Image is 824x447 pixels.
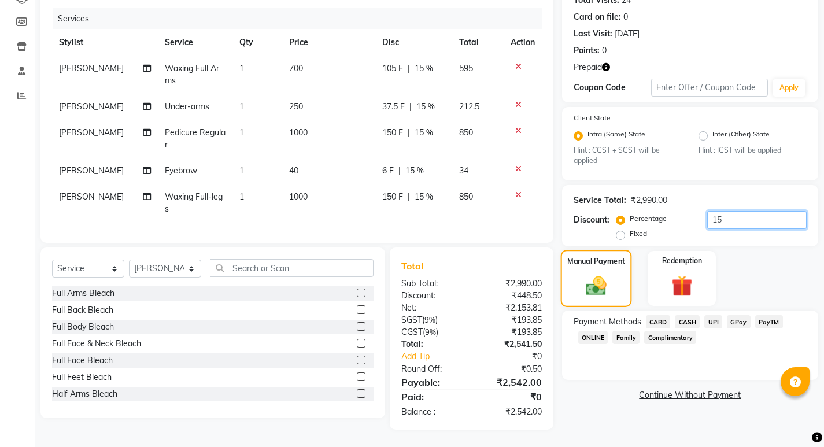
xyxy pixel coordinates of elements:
[382,101,405,113] span: 37.5 F
[53,8,550,29] div: Services
[409,101,412,113] span: |
[52,304,113,316] div: Full Back Bleach
[623,11,628,23] div: 0
[382,62,403,75] span: 105 F
[574,61,602,73] span: Prepaid
[471,390,550,404] div: ₹0
[52,29,158,56] th: Stylist
[630,213,667,224] label: Percentage
[675,315,700,328] span: CASH
[52,388,117,400] div: Half Arms Bleach
[504,29,542,56] th: Action
[393,390,471,404] div: Paid:
[755,315,783,328] span: PayTM
[459,165,468,176] span: 34
[602,45,607,57] div: 0
[239,165,244,176] span: 1
[651,79,768,97] input: Enter Offer / Coupon Code
[712,129,770,143] label: Inter (Other) State
[393,363,471,375] div: Round Off:
[52,321,114,333] div: Full Body Bleach
[405,165,424,177] span: 15 %
[471,406,550,418] div: ₹2,542.00
[704,315,722,328] span: UPI
[574,113,611,123] label: Client State
[398,165,401,177] span: |
[471,326,550,338] div: ₹193.85
[471,278,550,290] div: ₹2,990.00
[165,165,197,176] span: Eyebrow
[471,290,550,302] div: ₹448.50
[644,331,696,344] span: Complimentary
[289,165,298,176] span: 40
[393,302,471,314] div: Net:
[239,101,244,112] span: 1
[59,165,124,176] span: [PERSON_NAME]
[401,327,423,337] span: CGST
[574,194,626,206] div: Service Total:
[401,315,422,325] span: SGST
[459,127,473,138] span: 850
[289,127,308,138] span: 1000
[415,191,433,203] span: 15 %
[574,28,612,40] div: Last Visit:
[393,350,485,363] a: Add Tip
[393,290,471,302] div: Discount:
[574,316,641,328] span: Payment Methods
[59,127,124,138] span: [PERSON_NAME]
[630,228,647,239] label: Fixed
[408,62,410,75] span: |
[574,45,600,57] div: Points:
[393,314,471,326] div: ( )
[415,62,433,75] span: 15 %
[165,191,223,214] span: Waxing Full-legs
[699,145,807,156] small: Hint : IGST will be applied
[471,363,550,375] div: ₹0.50
[52,287,114,300] div: Full Arms Bleach
[578,331,608,344] span: ONLINE
[485,350,550,363] div: ₹0
[612,331,640,344] span: Family
[165,63,219,86] span: Waxing Full Arms
[579,274,613,298] img: _cash.svg
[393,375,471,389] div: Payable:
[425,327,436,337] span: 9%
[59,191,124,202] span: [PERSON_NAME]
[615,28,640,40] div: [DATE]
[665,273,699,299] img: _gift.svg
[646,315,671,328] span: CARD
[59,63,124,73] span: [PERSON_NAME]
[574,11,621,23] div: Card on file:
[471,375,550,389] div: ₹2,542.00
[210,259,374,277] input: Search or Scan
[459,63,473,73] span: 595
[393,278,471,290] div: Sub Total:
[375,29,452,56] th: Disc
[574,214,609,226] div: Discount:
[393,326,471,338] div: ( )
[471,338,550,350] div: ₹2,541.50
[232,29,282,56] th: Qty
[165,127,226,150] span: Pedicure Regular
[52,354,113,367] div: Full Face Bleach
[587,129,645,143] label: Intra (Same) State
[424,315,435,324] span: 9%
[773,79,805,97] button: Apply
[564,389,816,401] a: Continue Without Payment
[382,165,394,177] span: 6 F
[459,101,479,112] span: 212.5
[727,315,751,328] span: GPay
[471,302,550,314] div: ₹2,153.81
[165,101,209,112] span: Under-arms
[289,191,308,202] span: 1000
[662,256,702,266] label: Redemption
[401,260,428,272] span: Total
[452,29,504,56] th: Total
[408,191,410,203] span: |
[631,194,667,206] div: ₹2,990.00
[574,145,682,167] small: Hint : CGST + SGST will be applied
[416,101,435,113] span: 15 %
[382,191,403,203] span: 150 F
[408,127,410,139] span: |
[415,127,433,139] span: 15 %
